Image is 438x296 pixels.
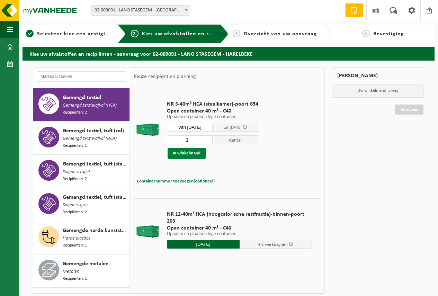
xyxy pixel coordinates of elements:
[167,225,312,232] span: Open container 40 m³ - C40
[63,226,128,235] span: Gemengde harde kunststoffen (PE, PP en PVC), recycleerbaar (industrieel)
[223,125,242,130] span: tot [DATE]
[33,221,130,254] button: Gemengde harde kunststoffen (PE, PP en PVC), recycleerbaar (industrieel) Harde plastics Recipiënt...
[33,155,130,188] button: Gemengd textiel, tuft (stansresten), recycleerbaar Snippers tapijt Recipiënten: 2
[373,31,404,37] span: Bevestiging
[33,254,130,288] button: Gemengde metalen Metalen Recipiënten: 1
[332,84,424,97] p: Uw winkelmand is leeg
[26,30,112,38] a: 1Selecteer hier een vestiging
[91,5,190,16] span: 02-009091 - LANO STASEGEM - HARELBEKE
[136,177,215,186] button: Containernummer toevoegen(optioneel)
[167,123,213,132] input: Selecteer datum
[332,68,424,84] div: [PERSON_NAME]
[63,168,90,176] span: Snippers tapijt
[63,135,117,143] span: Gemengd textielafval (HCA)
[63,193,128,201] span: Gemengd textiel, tuft (stansresten)(valorisatie)
[142,31,237,37] span: Kies uw afvalstoffen en recipiënten
[63,242,87,249] span: Recipiënten: 1
[37,71,126,82] input: Materiaal zoeken
[167,240,240,249] input: Selecteer datum
[63,201,88,209] span: Snippers gras
[167,108,258,115] span: Open container 40 m³ - C40
[168,148,206,159] button: In winkelmand
[63,127,124,135] span: Gemengd textiel, tuft (rol)
[137,179,215,183] span: Containernummer toevoegen(optioneel)
[37,31,112,37] span: Selecteer hier een vestiging
[33,88,130,122] button: Gemengd textiel Gemengd textielafval (HCA) Recipiënten: 2
[167,211,312,225] span: NR 12-40m³ HCA (hoogcalorische restfractie)-binnen-poort 203
[63,143,87,149] span: Recipiënten: 1
[130,68,199,85] div: Keuze recipiënt en planning
[131,30,138,37] span: 2
[63,235,90,242] span: Harde plastics
[23,47,435,60] h2: Kies uw afvalstoffen en recipiënten - aanvraag voor 02-009091 - LANO STASEGEM - HARELBEKE
[63,268,79,276] span: Metalen
[258,242,288,247] span: + 2 werkdag(en)
[244,31,317,37] span: Overzicht van uw aanvraag
[33,188,130,221] button: Gemengd textiel, tuft (stansresten)(valorisatie) Snippers gras Recipiënten: 2
[167,232,312,236] p: Ophalen en plaatsen lege container
[63,160,128,168] span: Gemengd textiel, tuft (stansresten), recycleerbaar
[63,276,87,282] span: Recipiënten: 1
[26,30,34,37] span: 1
[362,30,370,37] span: 4
[167,115,258,119] p: Ophalen en plaatsen lege container
[233,30,240,37] span: 3
[63,260,109,268] span: Gemengde metalen
[63,93,101,102] span: Gemengd textiel
[63,102,117,109] span: Gemengd textielafval (HCA)
[92,6,190,15] span: 02-009091 - LANO STASEGEM - HARELBEKE
[167,101,258,108] span: NR 3-40m³ HCA (staalkamer)-poort 654
[63,209,87,216] span: Recipiënten: 2
[63,109,87,116] span: Recipiënten: 2
[395,105,423,115] a: Doorgaan
[63,176,87,182] span: Recipiënten: 2
[213,135,258,144] span: Aantal
[33,122,130,155] button: Gemengd textiel, tuft (rol) Gemengd textielafval (HCA) Recipiënten: 1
